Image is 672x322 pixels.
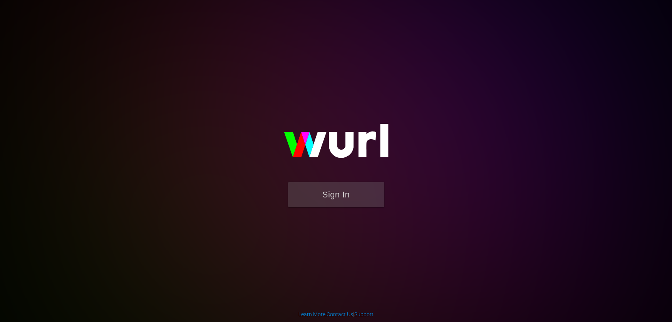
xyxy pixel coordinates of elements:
button: Sign In [288,182,384,207]
a: Support [354,311,374,317]
img: wurl-logo-on-black-223613ac3d8ba8fe6dc639794a292ebdb59501304c7dfd60c99c58986ef67473.svg [259,107,413,182]
a: Learn More [298,311,325,317]
a: Contact Us [327,311,353,317]
div: | | [298,310,374,318]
